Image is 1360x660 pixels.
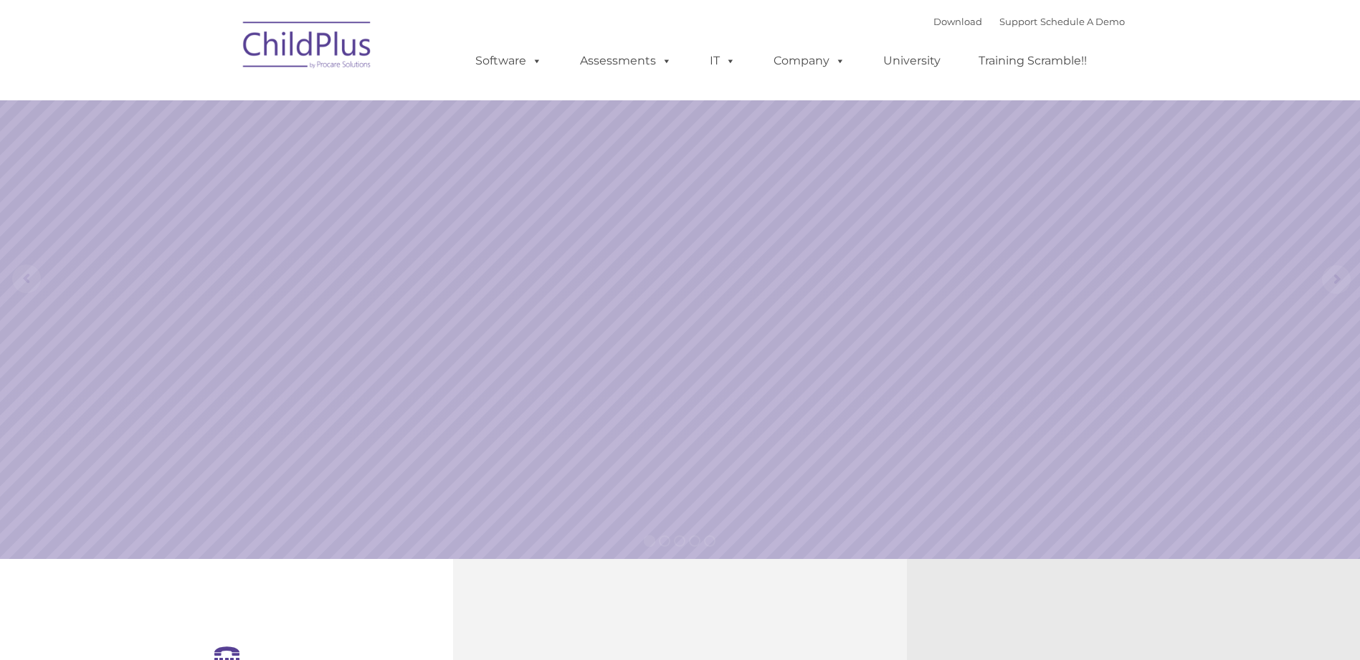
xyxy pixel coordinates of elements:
[566,47,686,75] a: Assessments
[461,47,556,75] a: Software
[933,16,1125,27] font: |
[999,16,1037,27] a: Support
[695,47,750,75] a: IT
[933,16,982,27] a: Download
[964,47,1101,75] a: Training Scramble!!
[869,47,955,75] a: University
[236,11,379,83] img: ChildPlus by Procare Solutions
[759,47,860,75] a: Company
[1040,16,1125,27] a: Schedule A Demo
